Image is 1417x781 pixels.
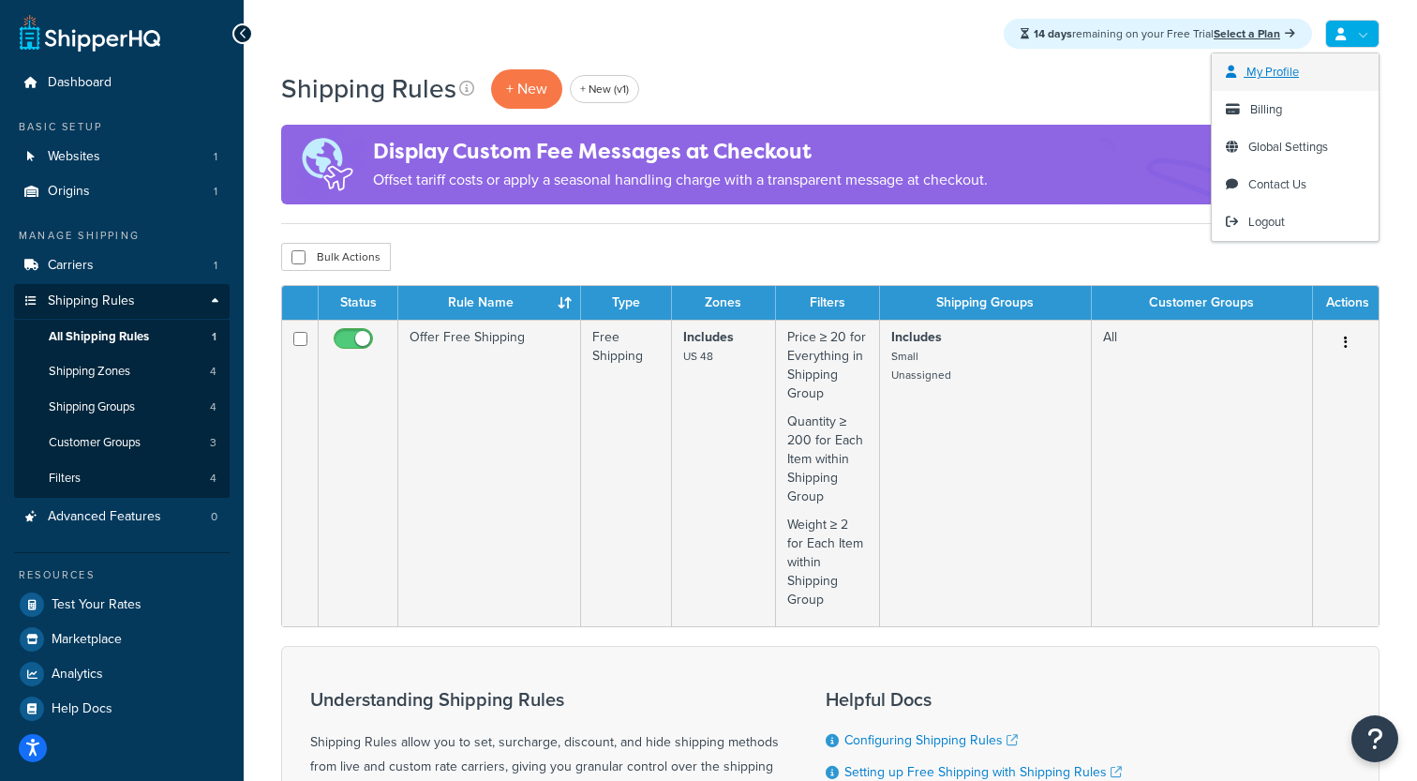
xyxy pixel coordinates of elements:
h4: Display Custom Fee Messages at Checkout [373,136,988,167]
strong: 14 days [1034,25,1072,42]
li: Shipping Rules [14,284,230,498]
a: Shipping Zones 4 [14,354,230,389]
li: Shipping Zones [14,354,230,389]
span: Shipping Groups [49,399,135,415]
a: All Shipping Rules 1 [14,320,230,354]
th: Filters [776,286,880,320]
p: Weight ≥ 2 for Each Item within Shipping Group [787,516,868,609]
li: All Shipping Rules [14,320,230,354]
span: Logout [1248,213,1285,231]
span: Advanced Features [48,509,161,525]
a: Advanced Features 0 [14,500,230,534]
h1: Shipping Rules [281,70,456,107]
div: remaining on your Free Trial [1004,19,1312,49]
span: Carriers [48,258,94,274]
a: Shipping Groups 4 [14,390,230,425]
th: Rule Name : activate to sort column ascending [398,286,581,320]
li: Carriers [14,248,230,283]
span: Contact Us [1248,175,1306,193]
a: Carriers 1 [14,248,230,283]
a: Origins 1 [14,174,230,209]
a: Filters 4 [14,461,230,496]
span: Global Settings [1248,138,1328,156]
span: Dashboard [48,75,112,91]
button: Open Resource Center [1351,715,1398,762]
p: Offset tariff costs or apply a seasonal handling charge with a transparent message at checkout. [373,167,988,193]
span: 1 [212,329,216,345]
span: Shipping Rules [48,293,135,309]
th: Actions [1313,286,1379,320]
a: Billing [1212,91,1379,128]
th: Customer Groups [1092,286,1313,320]
span: Websites [48,149,100,165]
span: 4 [210,399,216,415]
a: Configuring Shipping Rules [844,730,1018,750]
span: Customer Groups [49,435,141,451]
span: Test Your Rates [52,597,142,613]
a: Contact Us [1212,166,1379,203]
li: Logout [1212,203,1379,241]
th: Shipping Groups [880,286,1092,320]
small: US 48 [683,348,713,365]
th: Status [319,286,398,320]
img: duties-banner-06bc72dcb5fe05cb3f9472aba00be2ae8eb53ab6f0d8bb03d382ba314ac3c341.png [281,125,373,204]
span: Shipping Zones [49,364,130,380]
th: Zones [672,286,776,320]
li: Websites [14,140,230,174]
td: All [1092,320,1313,626]
a: Dashboard [14,66,230,100]
td: Free Shipping [581,320,672,626]
span: 0 [211,509,217,525]
span: Marketplace [52,632,122,648]
h3: Helpful Docs [826,689,1133,710]
p: Quantity ≥ 200 for Each Item within Shipping Group [787,413,868,506]
button: Bulk Actions [281,243,391,271]
span: 4 [210,364,216,380]
li: Customer Groups [14,426,230,460]
a: ShipperHQ Home [20,14,160,52]
strong: Includes [683,327,734,347]
a: Global Settings [1212,128,1379,166]
a: Test Your Rates [14,588,230,622]
a: Shipping Rules [14,284,230,319]
span: All Shipping Rules [49,329,149,345]
span: My Profile [1246,63,1299,81]
span: 4 [210,471,216,487]
strong: Includes [891,327,942,347]
td: Price ≥ 20 for Everything in Shipping Group [776,320,880,626]
small: Small Unassigned [891,348,951,383]
a: Websites 1 [14,140,230,174]
span: 1 [214,184,217,200]
th: Type [581,286,672,320]
li: Shipping Groups [14,390,230,425]
li: Filters [14,461,230,496]
span: 3 [210,435,216,451]
a: Help Docs [14,692,230,726]
div: Basic Setup [14,119,230,135]
span: 1 [214,149,217,165]
p: + New [491,69,562,108]
span: Origins [48,184,90,200]
a: + New (v1) [570,75,639,103]
a: Analytics [14,657,230,691]
a: Customer Groups 3 [14,426,230,460]
a: Marketplace [14,623,230,656]
span: Billing [1250,100,1282,118]
div: Manage Shipping [14,228,230,244]
div: Resources [14,567,230,583]
span: Filters [49,471,81,487]
span: Help Docs [52,701,112,717]
a: Select a Plan [1214,25,1295,42]
a: My Profile [1212,53,1379,91]
li: Advanced Features [14,500,230,534]
span: Analytics [52,667,103,683]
